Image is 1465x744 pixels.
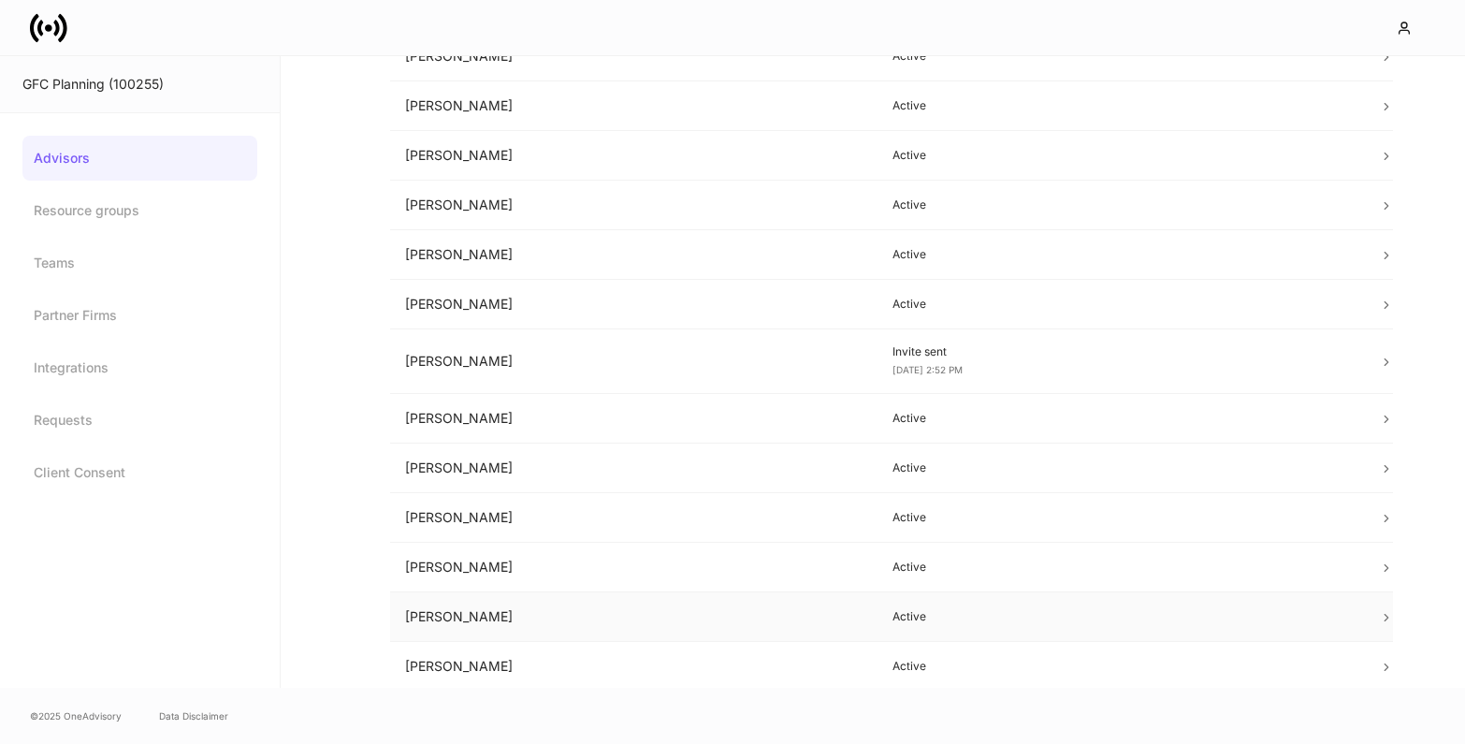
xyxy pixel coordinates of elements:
td: [PERSON_NAME] [390,642,878,692]
td: [PERSON_NAME] [390,394,878,444]
a: Data Disclaimer [159,708,228,723]
p: Active [892,609,1350,624]
td: [PERSON_NAME] [390,32,878,81]
p: Invite sent [892,344,1350,359]
td: [PERSON_NAME] [390,131,878,181]
td: [PERSON_NAME] [390,329,878,394]
a: Teams [22,241,257,285]
td: [PERSON_NAME] [390,181,878,230]
p: Active [892,247,1350,262]
td: [PERSON_NAME] [390,81,878,131]
p: Active [892,148,1350,163]
a: Client Consent [22,450,257,495]
a: Integrations [22,345,257,390]
p: Active [892,297,1350,312]
span: © 2025 OneAdvisory [30,708,122,723]
p: Active [892,98,1350,113]
td: [PERSON_NAME] [390,444,878,493]
a: Advisors [22,136,257,181]
a: Partner Firms [22,293,257,338]
a: Requests [22,398,257,443]
td: [PERSON_NAME] [390,280,878,329]
span: [DATE] 2:52 PM [892,364,963,375]
p: Active [892,659,1350,674]
td: [PERSON_NAME] [390,592,878,642]
p: Active [892,197,1350,212]
p: Active [892,510,1350,525]
div: GFC Planning (100255) [22,75,257,94]
p: Active [892,411,1350,426]
a: Resource groups [22,188,257,233]
td: [PERSON_NAME] [390,230,878,280]
p: Active [892,560,1350,575]
p: Active [892,49,1350,64]
td: [PERSON_NAME] [390,543,878,592]
p: Active [892,460,1350,475]
td: [PERSON_NAME] [390,493,878,543]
